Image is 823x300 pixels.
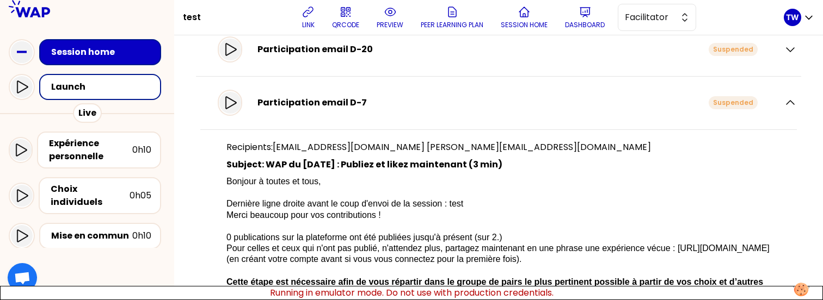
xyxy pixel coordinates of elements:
a: Ouvrir le chat [8,263,37,292]
div: Expérience personnelle [49,137,132,163]
span: ublications sur la plateforme ont été publiées jusqu'à présent (sur 2.) [238,233,502,242]
a: [EMAIL_ADDRESS][DOMAIN_NAME] [273,141,425,153]
div: Live [73,103,102,123]
button: Facilitator [618,4,696,31]
span: 0 p [226,233,238,242]
div: Launch [51,80,156,93]
button: QRCODE [328,1,364,34]
button: preview [372,1,408,34]
p: Dashboard [565,21,605,29]
p: preview [377,21,403,29]
button: Dashboard [561,1,609,34]
div: 0h10 [132,143,151,157]
div: Session home [51,46,156,59]
p: Session home [501,21,548,29]
p: Subject: WAP du [DATE] : Publiez et likez maintenant (3 min) [226,158,771,171]
span: Dernière ligne droite avant le coup d'envoi de la session : test [226,199,463,208]
div: 0h10 [132,229,151,242]
div: Participation email D-7 [257,96,709,109]
strong: Cette étape est nécessaire afin de vous répartir dans le groupe de pairs le plus pertinent possib... [226,277,766,297]
div: Choix individuels [51,183,130,209]
button: Peer learning plan [416,1,488,34]
span: Pour celles et ceux qui n'ont pas publié, n'attendez plus, partagez maintenant en une phrase une ... [226,243,772,263]
div: Suspended [709,43,758,56]
div: 0h05 [130,189,151,202]
button: Session home [496,1,552,34]
button: TW [784,9,814,26]
button: link [297,1,319,34]
p: Peer learning plan [421,21,483,29]
div: Suspended [709,96,758,109]
p: link [302,21,315,29]
p: TW [786,12,799,23]
div: Participation email D-20 [257,43,709,56]
a: [PERSON_NAME][EMAIL_ADDRESS][DOMAIN_NAME] [427,141,651,153]
span: Merci beaucoup pour vos contributions ! [226,210,381,220]
p: Recipients: [226,141,771,154]
span: Facilitator [625,11,674,24]
div: Mise en commun [51,229,132,242]
span: Bonjour à toutes et tous, [226,177,321,186]
p: QRCODE [332,21,359,29]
